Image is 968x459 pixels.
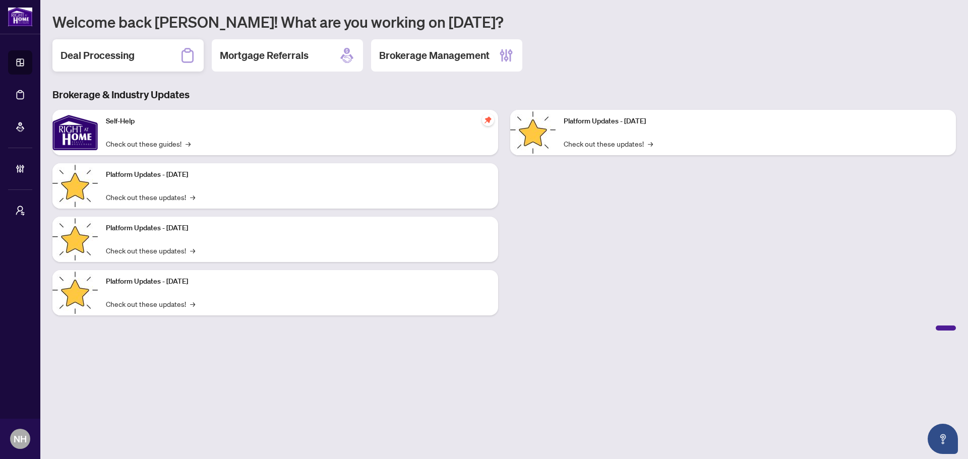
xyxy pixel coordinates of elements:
a: Check out these updates!→ [564,138,653,149]
span: → [190,245,195,256]
a: Check out these updates!→ [106,191,195,203]
span: → [190,298,195,309]
img: Platform Updates - June 23, 2025 [510,110,556,155]
span: user-switch [15,206,25,216]
a: Check out these updates!→ [106,245,195,256]
img: Platform Updates - July 8, 2025 [52,270,98,315]
a: Check out these updates!→ [106,298,195,309]
h1: Welcome back [PERSON_NAME]! What are you working on [DATE]? [52,12,956,31]
p: Platform Updates - [DATE] [106,223,490,234]
h2: Deal Processing [60,48,135,62]
h2: Mortgage Referrals [220,48,309,62]
span: → [190,191,195,203]
h3: Brokerage & Industry Updates [52,88,956,102]
p: Platform Updates - [DATE] [564,116,948,127]
img: Platform Updates - September 16, 2025 [52,163,98,209]
button: Open asap [928,424,958,454]
img: logo [8,8,32,26]
span: → [648,138,653,149]
span: → [186,138,191,149]
a: Check out these guides!→ [106,138,191,149]
img: Self-Help [52,110,98,155]
p: Self-Help [106,116,490,127]
img: Platform Updates - July 21, 2025 [52,217,98,262]
p: Platform Updates - [DATE] [106,169,490,180]
p: Platform Updates - [DATE] [106,276,490,287]
span: pushpin [482,114,494,126]
span: NH [14,432,27,446]
h2: Brokerage Management [379,48,490,62]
